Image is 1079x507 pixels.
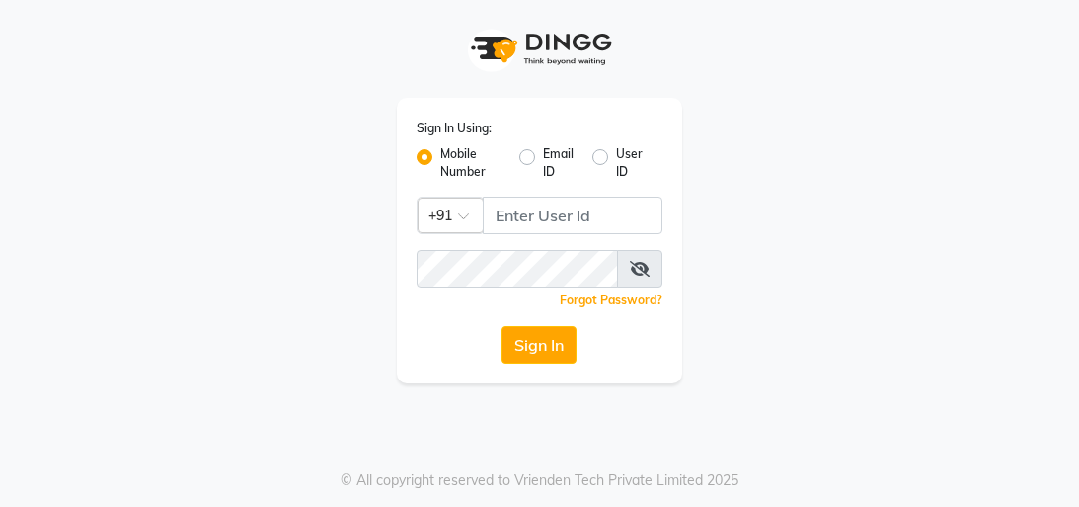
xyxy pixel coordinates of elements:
[616,145,647,181] label: User ID
[483,197,663,234] input: Username
[501,326,577,364] button: Sign In
[560,293,662,307] a: Forgot Password?
[417,250,619,288] input: Username
[417,120,492,137] label: Sign In Using:
[460,20,618,78] img: logo1.svg
[440,145,503,181] label: Mobile Number
[543,145,577,181] label: Email ID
